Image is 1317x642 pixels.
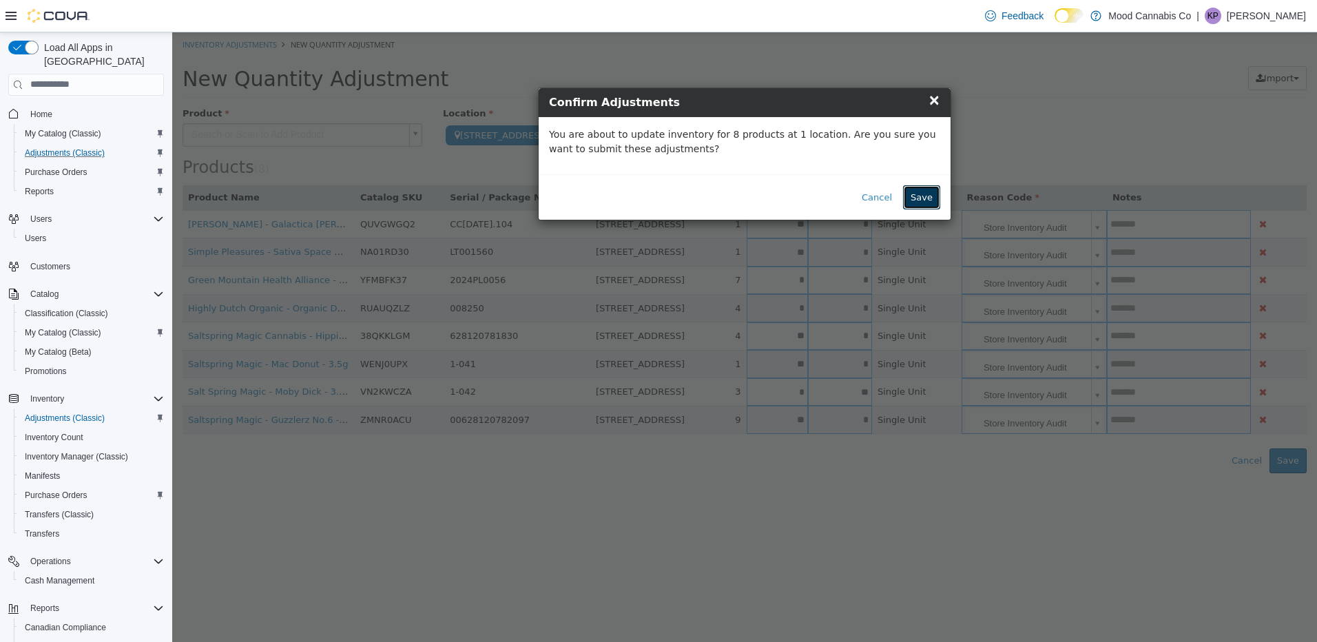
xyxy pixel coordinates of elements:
button: Adjustments (Classic) [14,143,169,163]
button: Cash Management [14,571,169,590]
a: Transfers [19,526,65,542]
span: My Catalog (Classic) [19,324,164,341]
span: KP [1207,8,1219,24]
span: Home [25,105,164,123]
span: Inventory [30,393,64,404]
a: My Catalog (Beta) [19,344,97,360]
a: My Catalog (Classic) [19,125,107,142]
button: Users [3,209,169,229]
p: | [1196,8,1199,24]
span: Transfers [19,526,164,542]
span: My Catalog (Beta) [19,344,164,360]
a: Transfers (Classic) [19,506,99,523]
button: Reports [14,182,169,201]
a: Manifests [19,468,65,484]
span: Promotions [19,363,164,380]
p: You are about to update inventory for 8 products at 1 location. Are you sure you want to submit t... [377,95,768,124]
span: Purchase Orders [19,487,164,504]
button: Reports [3,599,169,618]
button: Manifests [14,466,169,486]
span: Transfers (Classic) [25,509,94,520]
span: Reports [19,183,164,200]
a: Purchase Orders [19,487,93,504]
span: Classification (Classic) [19,305,164,322]
a: Home [25,106,58,123]
span: Cash Management [25,575,94,586]
button: Promotions [14,362,169,381]
input: Dark Mode [1055,8,1083,23]
a: Classification (Classic) [19,305,114,322]
a: My Catalog (Classic) [19,324,107,341]
button: Canadian Compliance [14,618,169,637]
span: Promotions [25,366,67,377]
span: Reports [25,600,164,617]
span: Home [30,109,52,120]
button: Users [14,229,169,248]
span: Classification (Classic) [25,308,108,319]
span: Canadian Compliance [19,619,164,636]
span: Users [25,233,46,244]
span: Adjustments (Classic) [19,410,164,426]
button: My Catalog (Classic) [14,323,169,342]
button: Transfers (Classic) [14,505,169,524]
button: Save [731,153,768,178]
a: Reports [19,183,59,200]
img: Cova [28,9,90,23]
span: My Catalog (Classic) [19,125,164,142]
a: Cash Management [19,572,100,589]
span: Reports [25,186,54,197]
span: Cash Management [19,572,164,589]
span: Users [25,211,164,227]
a: Adjustments (Classic) [19,145,110,161]
span: Purchase Orders [25,490,87,501]
button: Transfers [14,524,169,543]
div: Kirsten Power [1205,8,1221,24]
button: Inventory [25,391,70,407]
span: Transfers (Classic) [19,506,164,523]
span: Operations [25,553,164,570]
button: Inventory Manager (Classic) [14,447,169,466]
button: Operations [25,553,76,570]
button: Home [3,104,169,124]
span: Users [30,214,52,225]
button: My Catalog (Classic) [14,124,169,143]
button: My Catalog (Beta) [14,342,169,362]
p: Mood Cannabis Co [1108,8,1191,24]
span: Purchase Orders [25,167,87,178]
span: Inventory [25,391,164,407]
span: Purchase Orders [19,164,164,180]
a: Purchase Orders [19,164,93,180]
span: Catalog [25,286,164,302]
button: Operations [3,552,169,571]
a: Adjustments (Classic) [19,410,110,426]
button: Purchase Orders [14,486,169,505]
span: Adjustments (Classic) [25,147,105,158]
span: Manifests [19,468,164,484]
span: Adjustments (Classic) [25,413,105,424]
button: Purchase Orders [14,163,169,182]
span: Customers [30,261,70,272]
button: Customers [3,256,169,276]
span: Inventory Manager (Classic) [25,451,128,462]
button: Inventory [3,389,169,408]
a: Inventory Count [19,429,89,446]
span: My Catalog (Beta) [25,346,92,358]
span: Customers [25,258,164,275]
span: Transfers [25,528,59,539]
button: Users [25,211,57,227]
span: Inventory Count [19,429,164,446]
span: Adjustments (Classic) [19,145,164,161]
span: Feedback [1002,9,1044,23]
span: Users [19,230,164,247]
a: Feedback [979,2,1049,30]
button: Reports [25,600,65,617]
span: Reports [30,603,59,614]
button: Inventory Count [14,428,169,447]
span: My Catalog (Classic) [25,128,101,139]
p: [PERSON_NAME] [1227,8,1306,24]
span: Inventory Manager (Classic) [19,448,164,465]
span: Operations [30,556,71,567]
span: My Catalog (Classic) [25,327,101,338]
button: Cancel [682,153,727,178]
